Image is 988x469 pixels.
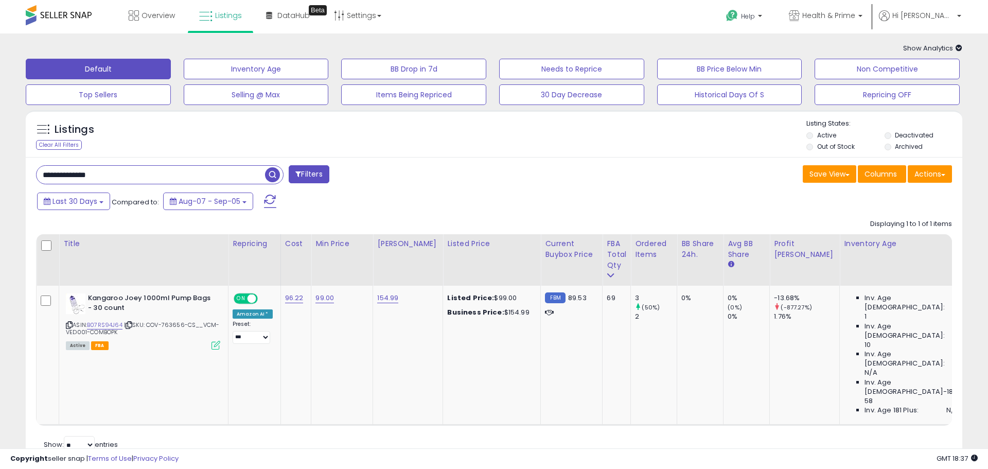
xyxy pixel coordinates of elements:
span: Compared to: [112,197,159,207]
div: Amazon AI * [233,309,273,319]
div: Cost [285,238,307,249]
span: 89.53 [568,293,587,303]
div: FBA Total Qty [607,238,626,271]
button: Columns [858,165,906,183]
span: Overview [142,10,175,21]
button: Aug-07 - Sep-05 [163,193,253,210]
label: Out of Stock [817,142,855,151]
a: 96.22 [285,293,304,303]
button: Selling @ Max [184,84,329,105]
b: Business Price: [447,307,504,317]
div: $99.00 [447,293,533,303]
span: Show Analytics [903,43,962,53]
div: Clear All Filters [36,140,82,150]
div: Profit [PERSON_NAME] [774,238,835,260]
h5: Listings [55,123,94,137]
button: BB Price Below Min [657,59,802,79]
b: Kangaroo Joey 1000ml Pump Bags - 30 count [88,293,213,315]
div: Ordered Items [635,238,673,260]
small: (50%) [642,303,660,311]
button: 30 Day Decrease [499,84,644,105]
button: Items Being Repriced [341,84,486,105]
div: seller snap | | [10,454,179,464]
button: Historical Days Of S [657,84,802,105]
div: Listed Price [447,238,536,249]
a: Help [718,2,772,33]
span: Aug-07 - Sep-05 [179,196,240,206]
span: Inv. Age 181 Plus: [864,406,919,415]
div: BB Share 24h. [681,238,719,260]
label: Deactivated [895,131,933,140]
span: N/A [864,368,877,377]
button: Filters [289,165,329,183]
span: Listings [215,10,242,21]
div: Title [63,238,224,249]
div: Displaying 1 to 1 of 1 items [870,219,952,229]
button: Actions [908,165,952,183]
span: ON [235,294,248,303]
button: Repricing OFF [815,84,960,105]
span: Health & Prime [802,10,855,21]
small: (0%) [728,303,742,311]
i: Get Help [726,9,738,22]
button: Top Sellers [26,84,171,105]
div: Avg BB Share [728,238,765,260]
a: Hi [PERSON_NAME] [879,10,961,33]
span: FBA [91,341,109,350]
span: Inv. Age [DEMOGRAPHIC_DATA]-180: [864,378,959,396]
div: ASIN: [66,293,220,349]
small: (-877.27%) [781,303,812,311]
button: Last 30 Days [37,193,110,210]
div: Preset: [233,321,273,344]
div: Current Buybox Price [545,238,598,260]
span: 10 [864,340,871,350]
div: 0% [728,312,769,321]
span: Help [741,12,755,21]
a: B07RS94J64 [87,321,122,329]
span: 1 [864,312,867,321]
img: 31oBWWsUpML._SL40_.jpg [66,293,85,314]
label: Active [817,131,836,140]
span: DataHub [277,10,310,21]
span: All listings currently available for purchase on Amazon [66,341,90,350]
a: Privacy Policy [133,454,179,463]
a: Terms of Use [88,454,132,463]
span: Columns [864,169,897,179]
span: Last 30 Days [52,196,97,206]
button: Save View [803,165,856,183]
p: Listing States: [806,119,962,129]
div: Repricing [233,238,276,249]
button: Default [26,59,171,79]
label: Archived [895,142,923,151]
div: [PERSON_NAME] [377,238,438,249]
span: Inv. Age [DEMOGRAPHIC_DATA]: [864,350,959,368]
small: FBM [545,292,565,303]
span: Hi [PERSON_NAME] [892,10,954,21]
span: 58 [864,396,873,406]
div: 3 [635,293,677,303]
button: Needs to Reprice [499,59,644,79]
span: Inv. Age [DEMOGRAPHIC_DATA]: [864,322,959,340]
span: 2025-10-6 18:37 GMT [937,454,978,463]
div: 0% [681,293,715,303]
strong: Copyright [10,454,48,463]
div: 2 [635,312,677,321]
span: Show: entries [44,440,118,449]
a: 99.00 [315,293,334,303]
span: OFF [256,294,273,303]
span: Inv. Age [DEMOGRAPHIC_DATA]: [864,293,959,312]
div: Tooltip anchor [309,5,327,15]
div: 0% [728,293,769,303]
span: N/A [946,406,959,415]
a: 154.99 [377,293,398,303]
span: | SKU: COV-763656-CS__VCM-VED001-COMBOPK [66,321,219,336]
b: Listed Price: [447,293,494,303]
div: $154.99 [447,308,533,317]
div: 1.76% [774,312,839,321]
small: Avg BB Share. [728,260,734,269]
button: BB Drop in 7d [341,59,486,79]
div: Min Price [315,238,368,249]
button: Non Competitive [815,59,960,79]
div: -13.68% [774,293,839,303]
div: Inventory Age [844,238,962,249]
